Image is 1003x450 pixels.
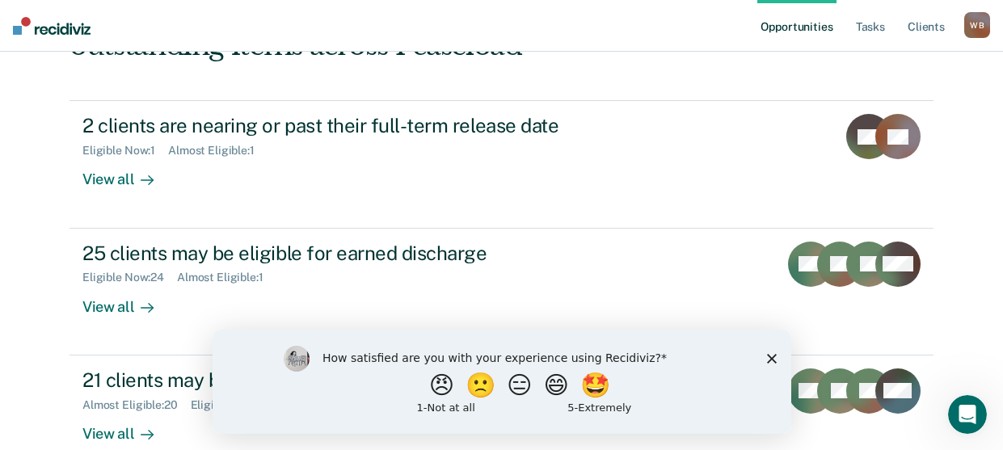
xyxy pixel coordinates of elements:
div: Eligible Now : 1 [82,144,168,158]
div: Eligible Now : 1 [191,398,276,412]
div: View all [82,158,173,189]
a: 2 clients are nearing or past their full-term release dateEligible Now:1Almost Eligible:1View all [70,100,933,228]
div: View all [82,411,173,443]
iframe: Intercom live chat [948,395,987,434]
div: Almost Eligible : 1 [168,144,268,158]
a: 25 clients may be eligible for earned dischargeEligible Now:24Almost Eligible:1View all [70,229,933,355]
img: Recidiviz [13,17,91,35]
div: W B [964,12,990,38]
button: WB [964,12,990,38]
div: Eligible Now : 24 [82,271,177,284]
div: Almost Eligible : 1 [177,271,276,284]
div: 25 clients may be eligible for earned discharge [82,242,650,265]
div: 2 clients are nearing or past their full-term release date [82,114,650,137]
div: Almost Eligible : 20 [82,398,191,412]
div: 21 clients may be eligible for the Limited Supervision Unit [82,368,650,392]
iframe: Survey by Kim from Recidiviz [213,330,791,434]
div: View all [82,284,173,316]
